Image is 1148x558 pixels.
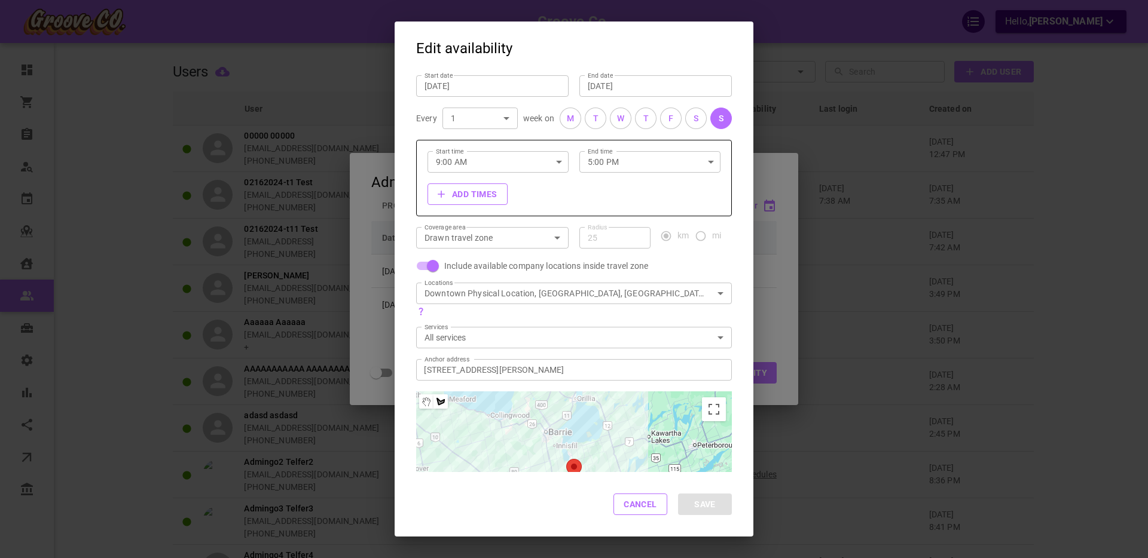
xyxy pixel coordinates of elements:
[425,71,453,80] label: Start date
[588,80,723,92] input: mmm d, yyyy
[425,355,469,364] label: Anchor address
[451,112,509,124] div: 1
[613,493,667,515] button: Cancel
[425,332,723,344] div: All services
[425,287,723,299] div: Downtown Physical Location, [GEOGRAPHIC_DATA], [GEOGRAPHIC_DATA], Music Store, [GEOGRAPHIC_DATA],...
[588,71,613,80] label: End date
[719,112,723,125] div: S
[643,112,649,125] div: T
[433,394,448,409] button: Draw a shape
[425,80,560,92] input: mmm d, yyyy
[567,112,574,125] div: M
[661,232,729,240] div: travel-distance-unit
[425,223,466,232] label: Coverage area
[416,306,426,316] svg: You can be available at any of the above locations during your working hours – they will be treat...
[444,260,648,272] span: Include available company locations inside travel zone
[593,112,599,125] div: T
[560,108,581,129] button: M
[425,278,453,287] label: Locations
[617,112,624,125] div: W
[660,108,682,129] button: F
[677,229,689,241] span: km
[588,147,612,156] label: End time
[395,22,753,65] h2: Edit availability
[419,362,716,377] input: Anchor addressClear
[685,108,707,129] button: S
[523,112,554,124] p: week on
[419,394,433,409] button: Stop drawing
[610,108,631,129] button: W
[425,323,448,332] label: Services
[425,232,560,244] div: Drawn travel zone
[694,112,698,125] div: S
[635,108,657,129] button: T
[710,108,732,129] button: S
[436,147,464,156] label: Start time
[428,183,508,205] button: Add times
[588,223,607,232] label: Radius
[452,186,497,203] b: Add times
[585,108,606,129] button: T
[668,112,673,125] div: F
[416,112,437,124] p: Every
[712,229,721,241] span: mi
[702,397,726,421] button: Toggle fullscreen view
